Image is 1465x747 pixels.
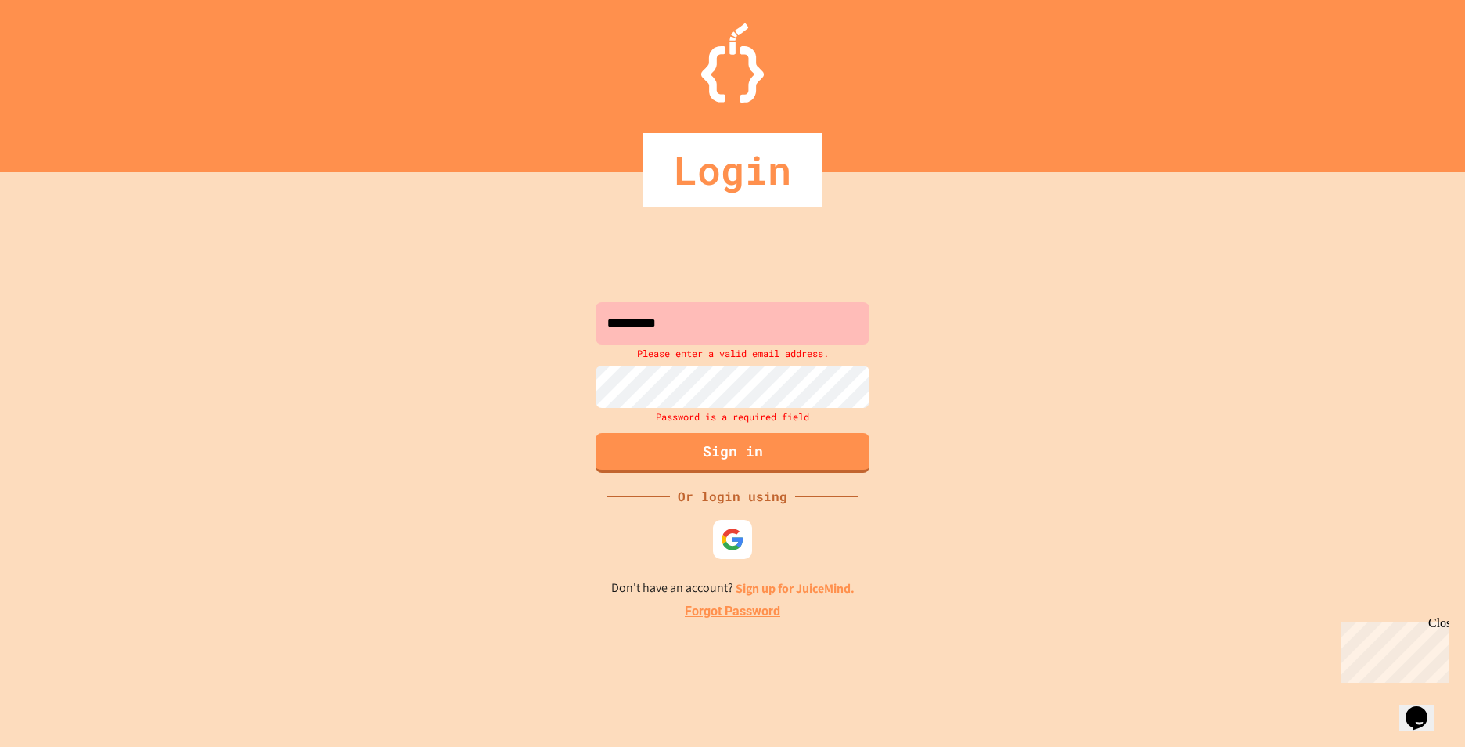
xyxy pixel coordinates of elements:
[643,133,822,207] div: Login
[592,345,873,362] div: Please enter a valid email address.
[701,23,764,103] img: Logo.svg
[685,602,780,621] a: Forgot Password
[1335,616,1449,683] iframe: chat widget
[721,528,744,551] img: google-icon.svg
[6,6,108,99] div: Chat with us now!Close
[670,487,795,506] div: Or login using
[1399,684,1449,731] iframe: chat widget
[592,408,873,425] div: Password is a required field
[596,433,869,473] button: Sign in
[736,580,855,597] a: Sign up for JuiceMind.
[611,579,855,598] p: Don't have an account?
